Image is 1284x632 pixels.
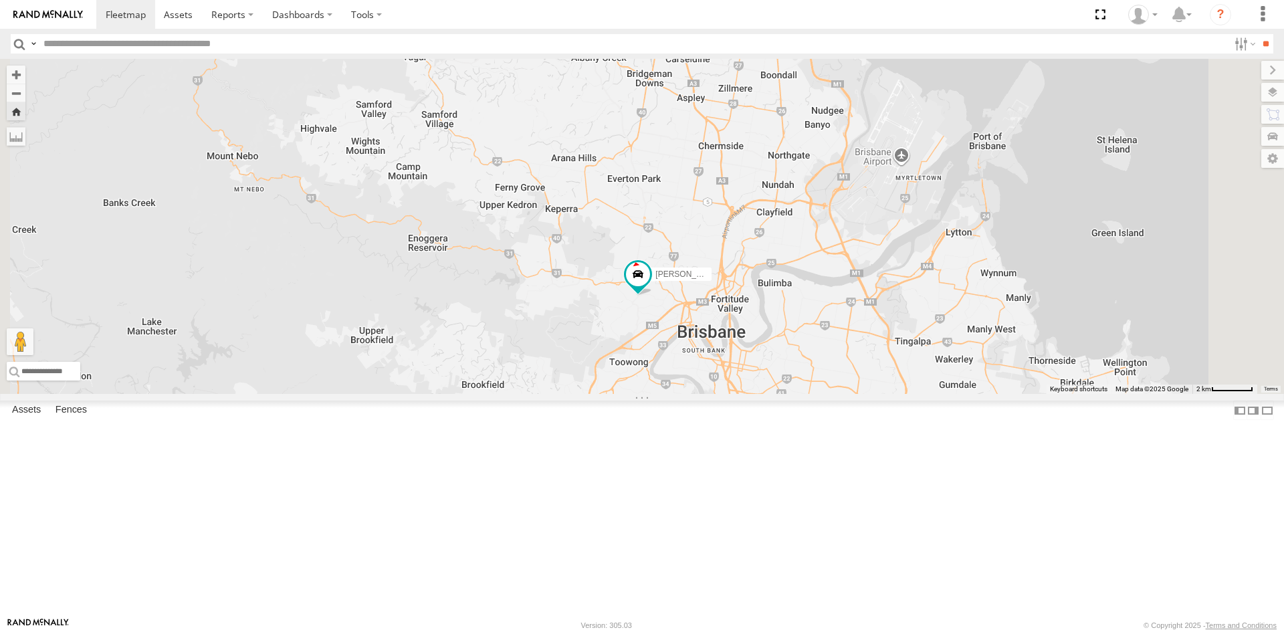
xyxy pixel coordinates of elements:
[28,34,39,54] label: Search Query
[1261,401,1274,420] label: Hide Summary Table
[1264,387,1278,392] a: Terms
[7,619,69,632] a: Visit our Website
[1050,385,1107,394] button: Keyboard shortcuts
[1144,621,1277,629] div: © Copyright 2025 -
[1247,401,1260,420] label: Dock Summary Table to the Right
[7,84,25,102] button: Zoom out
[655,269,756,278] span: [PERSON_NAME] - 571IW2
[1261,149,1284,168] label: Map Settings
[1229,34,1258,54] label: Search Filter Options
[49,401,94,420] label: Fences
[1196,385,1211,393] span: 2 km
[1206,621,1277,629] a: Terms and Conditions
[7,127,25,146] label: Measure
[13,10,83,19] img: rand-logo.svg
[7,328,33,355] button: Drag Pegman onto the map to open Street View
[1123,5,1162,25] div: Marco DiBenedetto
[1115,385,1188,393] span: Map data ©2025 Google
[1192,385,1257,394] button: Map Scale: 2 km per 59 pixels
[5,401,47,420] label: Assets
[1233,401,1247,420] label: Dock Summary Table to the Left
[581,621,632,629] div: Version: 305.03
[1210,4,1231,25] i: ?
[7,102,25,120] button: Zoom Home
[7,66,25,84] button: Zoom in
